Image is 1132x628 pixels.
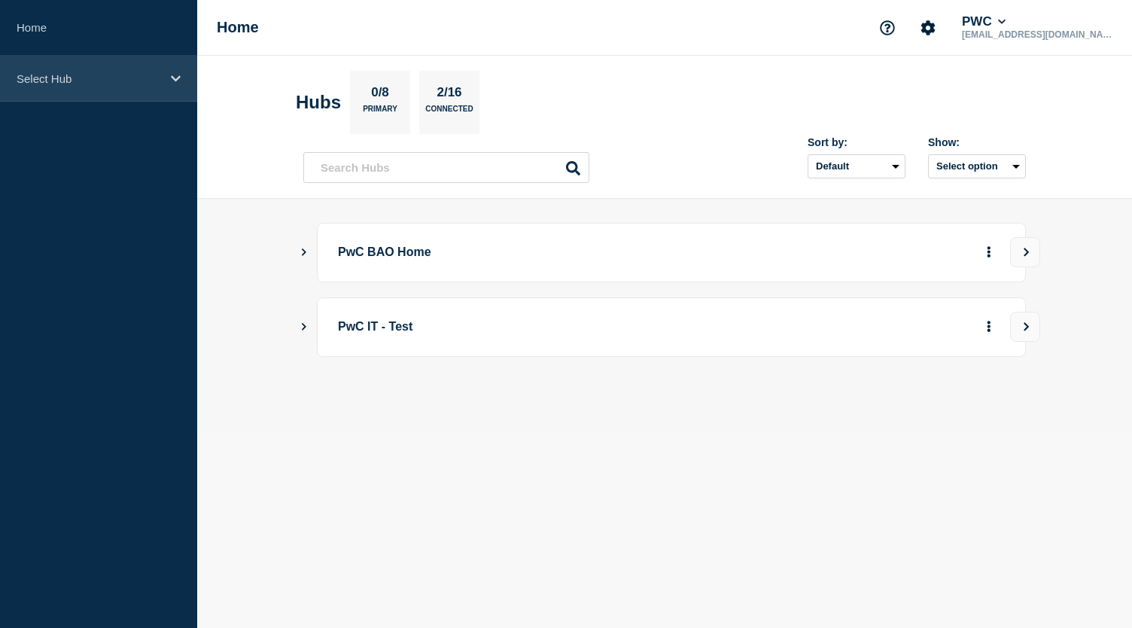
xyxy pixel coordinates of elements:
button: Support [872,12,903,44]
button: View [1010,312,1040,342]
button: Account settings [912,12,944,44]
p: Select Hub [17,72,161,85]
button: PWC [959,14,1009,29]
p: 0/8 [366,85,395,105]
button: Show Connected Hubs [300,322,308,333]
h2: Hubs [296,92,341,113]
p: Primary [363,105,397,120]
button: Show Connected Hubs [300,247,308,258]
select: Sort by [808,154,905,178]
button: View [1010,237,1040,267]
p: Connected [425,105,473,120]
div: Sort by: [808,136,905,148]
button: More actions [979,239,999,267]
p: PwC BAO Home [338,239,754,267]
button: Select option [928,154,1026,178]
div: Show: [928,136,1026,148]
p: 2/16 [431,85,467,105]
h1: Home [217,19,259,36]
p: PwC IT - Test [338,313,754,341]
p: [EMAIL_ADDRESS][DOMAIN_NAME] [959,29,1115,40]
input: Search Hubs [303,152,589,183]
button: More actions [979,313,999,341]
